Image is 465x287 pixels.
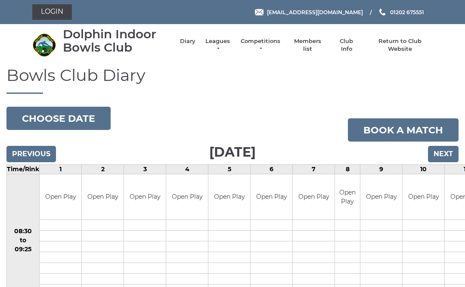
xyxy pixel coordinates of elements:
td: 9 [360,165,403,174]
img: Phone us [379,9,385,15]
a: Members list [289,37,325,53]
td: Open Play [360,174,402,219]
a: Competitions [240,37,281,53]
span: 01202 675551 [390,9,424,15]
a: Login [32,4,72,20]
td: Open Play [293,174,335,219]
td: 5 [208,165,251,174]
td: Open Play [166,174,208,219]
a: Book a match [348,118,459,142]
td: 8 [335,165,360,174]
a: Phone us 01202 675551 [378,8,424,16]
td: 10 [403,165,445,174]
div: Dolphin Indoor Bowls Club [63,28,171,54]
a: Club Info [334,37,359,53]
td: Open Play [403,174,444,219]
td: Open Play [82,174,124,219]
a: Diary [180,37,195,45]
td: 1 [40,165,82,174]
td: 6 [251,165,293,174]
td: Time/Rink [7,165,40,174]
td: Open Play [335,174,360,219]
td: Open Play [208,174,250,219]
button: Choose date [6,107,111,130]
h1: Bowls Club Diary [6,66,459,94]
a: Leagues [204,37,231,53]
span: [EMAIL_ADDRESS][DOMAIN_NAME] [267,9,363,15]
img: Email [255,9,263,15]
td: 4 [166,165,208,174]
td: 3 [124,165,166,174]
a: Email [EMAIL_ADDRESS][DOMAIN_NAME] [255,8,363,16]
td: 7 [293,165,335,174]
td: Open Play [124,174,166,219]
td: Open Play [251,174,292,219]
img: Dolphin Indoor Bowls Club [32,33,56,57]
td: 2 [82,165,124,174]
a: Return to Club Website [368,37,433,53]
input: Next [428,146,459,162]
input: Previous [6,146,56,162]
td: Open Play [40,174,81,219]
